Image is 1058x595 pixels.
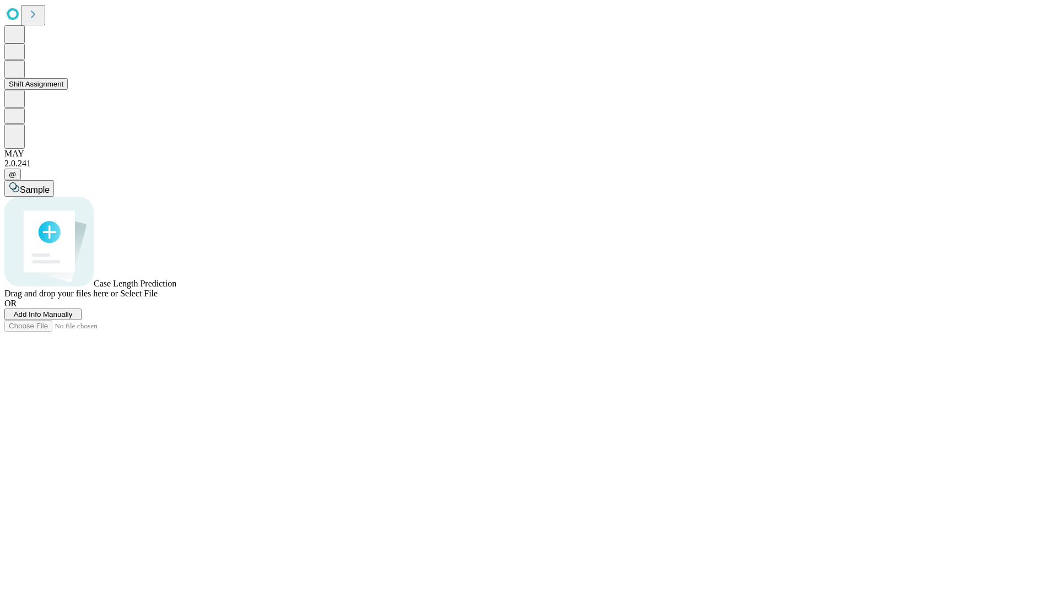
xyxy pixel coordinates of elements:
[4,159,1054,169] div: 2.0.241
[14,310,73,318] span: Add Info Manually
[20,185,50,194] span: Sample
[4,149,1054,159] div: MAY
[4,169,21,180] button: @
[94,279,176,288] span: Case Length Prediction
[4,299,17,308] span: OR
[4,309,82,320] button: Add Info Manually
[4,78,68,90] button: Shift Assignment
[4,289,118,298] span: Drag and drop your files here or
[120,289,158,298] span: Select File
[4,180,54,197] button: Sample
[9,170,17,178] span: @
